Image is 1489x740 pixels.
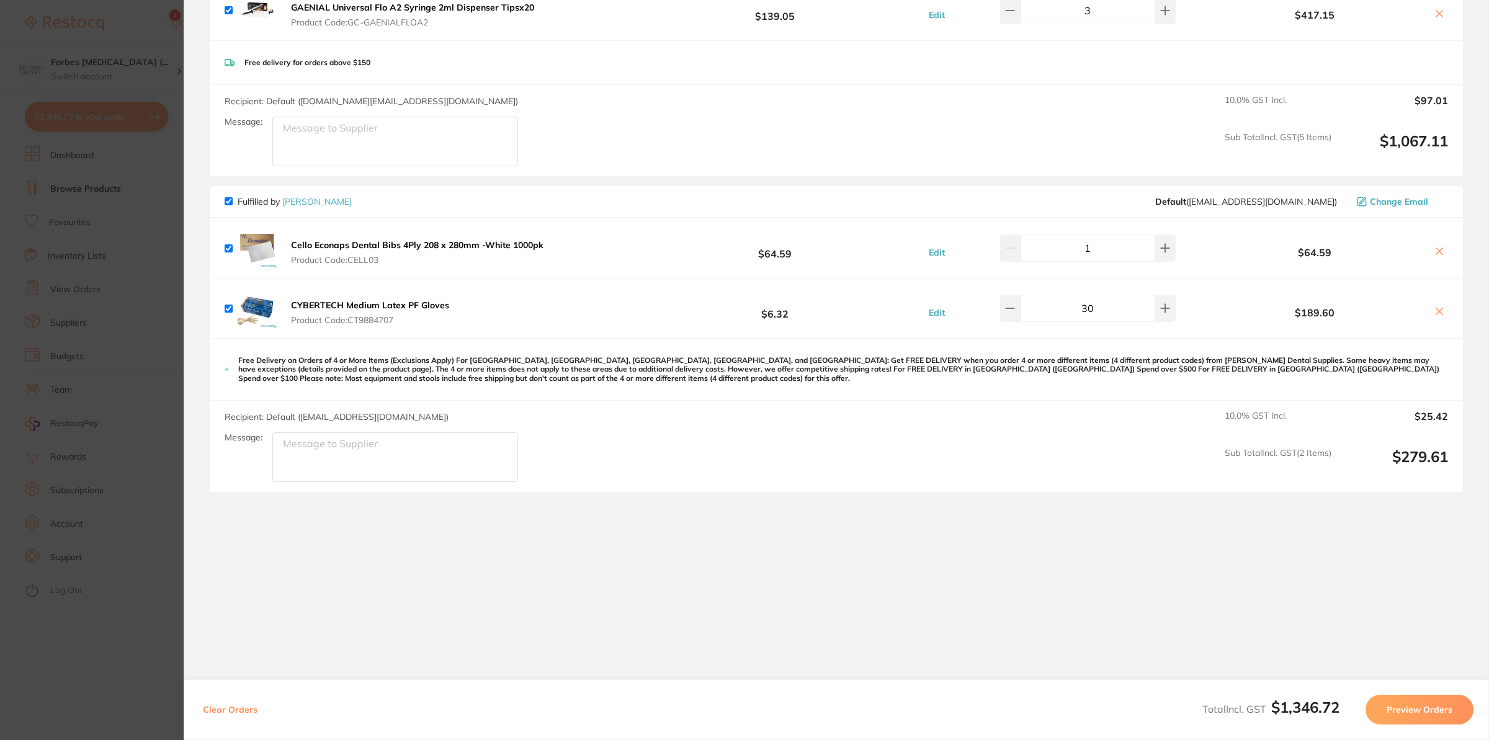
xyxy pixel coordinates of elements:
button: Edit [925,9,949,20]
span: Total Incl. GST [1202,703,1339,715]
span: Sub Total Incl. GST ( 5 Items) [1225,132,1331,166]
b: $64.59 [1204,247,1426,258]
span: 10.0 % GST Incl. [1225,411,1331,438]
span: Sub Total Incl. GST ( 2 Items) [1225,448,1331,482]
button: Edit [925,247,949,258]
b: $1,346.72 [1271,698,1339,716]
span: 10.0 % GST Incl. [1225,95,1331,122]
img: eGhtYWh5bQ [238,228,277,268]
span: Product Code: CELL03 [291,255,543,265]
b: CYBERTECH Medium Latex PF Gloves [291,300,449,311]
b: $64.59 [653,237,897,260]
output: $25.42 [1341,411,1448,438]
b: $417.15 [1204,9,1426,20]
b: Default [1155,196,1186,207]
p: Fulfilled by [238,197,352,207]
p: Free Delivery on Orders of 4 or More Items (Exclusions Apply) For [GEOGRAPHIC_DATA], [GEOGRAPHIC_... [238,356,1448,383]
button: Edit [925,307,949,318]
output: $1,067.11 [1341,132,1448,166]
img: Zzk2dWZjbg [238,288,277,328]
button: GAENIAL Universal Flo A2 Syringe 2ml Dispenser Tipsx20 Product Code:GC-GAENIALFLOA2 [287,2,538,28]
b: $6.32 [653,297,897,320]
p: Free delivery for orders above $150 [244,58,370,67]
span: Change Email [1370,197,1428,207]
b: $189.60 [1204,307,1426,318]
label: Message: [225,432,262,443]
button: Preview Orders [1366,695,1473,724]
span: Product Code: GC-GAENIALFLOA2 [291,17,534,27]
span: Product Code: CT9884707 [291,315,449,325]
button: Cello Econaps Dental Bibs 4Ply 208 x 280mm -White 1000pk Product Code:CELL03 [287,239,547,265]
span: Recipient: Default ( [DOMAIN_NAME][EMAIL_ADDRESS][DOMAIN_NAME] ) [225,96,518,107]
label: Message: [225,117,262,127]
button: Change Email [1353,196,1448,207]
output: $97.01 [1341,95,1448,122]
button: Clear Orders [199,695,261,724]
b: Cello Econaps Dental Bibs 4Ply 208 x 280mm -White 1000pk [291,239,543,251]
a: [PERSON_NAME] [282,196,352,207]
button: CYBERTECH Medium Latex PF Gloves Product Code:CT9884707 [287,300,453,326]
b: GAENIAL Universal Flo A2 Syringe 2ml Dispenser Tipsx20 [291,2,534,13]
span: save@adamdental.com.au [1155,197,1337,207]
span: Recipient: Default ( [EMAIL_ADDRESS][DOMAIN_NAME] ) [225,411,449,422]
output: $279.61 [1341,448,1448,482]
